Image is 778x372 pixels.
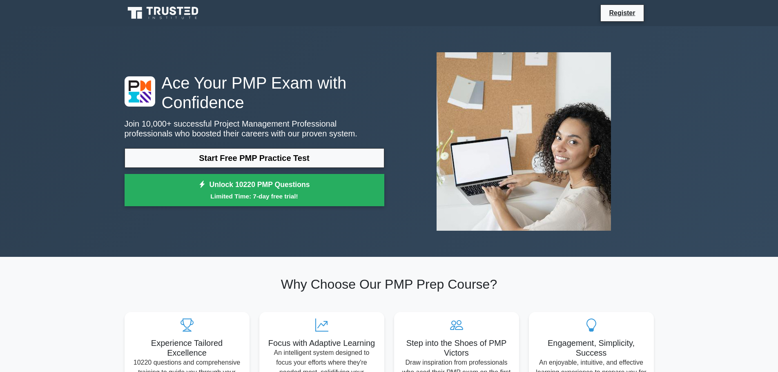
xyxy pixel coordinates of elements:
h1: Ace Your PMP Exam with Confidence [125,73,384,112]
a: Unlock 10220 PMP QuestionsLimited Time: 7-day free trial! [125,174,384,207]
h5: Engagement, Simplicity, Success [535,338,647,358]
p: Join 10,000+ successful Project Management Professional professionals who boosted their careers w... [125,119,384,138]
a: Start Free PMP Practice Test [125,148,384,168]
small: Limited Time: 7-day free trial! [135,192,374,201]
a: Register [604,8,640,18]
h5: Experience Tailored Excellence [131,338,243,358]
h5: Step into the Shoes of PMP Victors [401,338,513,358]
h2: Why Choose Our PMP Prep Course? [125,276,654,292]
h5: Focus with Adaptive Learning [266,338,378,348]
